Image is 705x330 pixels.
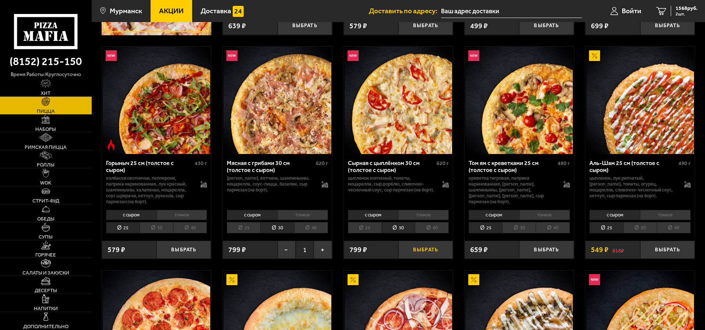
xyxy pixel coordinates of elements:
[106,175,193,205] p: колбаски Охотничьи, пепперони, паприка маринованная, лук красный, шампиньоны, халапеньо, моцарелл...
[676,6,698,11] span: 1568 руб.
[102,47,211,154] a: НовинкаОстрое блюдоГорыныч 25 см (толстое с сыром)
[37,109,55,114] span: Пицца
[103,47,210,154] img: Горыныч 25 см (толстое с сыром)
[640,241,695,259] button: Выбрать
[226,50,237,61] img: Новинка
[223,47,332,154] a: НовинкаМясная с грибами 30 см (толстое с сыром)
[369,7,441,14] span: Доставить по адресу:
[348,274,359,285] img: Акционный
[623,222,657,233] li: 30
[657,222,691,233] li: 40
[32,198,59,203] span: Стрит-фуд
[227,222,260,233] li: 25
[469,210,519,220] li: с сыром
[156,210,207,220] li: тонкое
[173,222,207,233] li: 40
[589,222,623,233] li: 25
[106,222,140,233] li: 25
[39,234,53,239] span: Супы
[437,160,449,166] span: 620 г
[612,246,624,254] s: 618 ₽
[591,22,609,30] span: 699 ₽
[22,270,69,275] span: Салаты и закуски
[106,50,117,61] img: Новинка
[586,47,694,154] img: Аль-Шам 25 см (толстое с сыром)
[37,162,54,167] span: Роллы
[558,160,570,166] span: 480 г
[441,4,582,18] input: Ваш адрес доставки
[622,7,641,14] span: Войти
[314,241,332,259] button: +
[589,159,677,173] div: Аль-Шам 25 см (толстое с сыром)
[348,159,435,173] div: Сырная с цыплёнком 30 см (толстое с сыром)
[278,17,332,35] button: Выбрать
[107,246,125,254] span: 579 ₽
[519,17,574,35] button: Выбрать
[640,210,691,220] li: тонкое
[398,17,453,35] button: Выбрать
[201,7,231,14] span: Доставка
[398,241,453,259] button: Выбрать
[228,246,246,254] span: 799 ₽
[140,222,173,233] li: 30
[110,7,142,14] span: Мурманск
[25,145,67,150] span: Римская пицца
[519,241,574,259] button: Выбрать
[296,241,314,259] span: 1
[226,274,237,285] img: Акционный
[470,246,488,254] span: 659 ₽
[106,139,117,150] img: Острое блюдо
[589,210,640,220] li: с сыром
[278,241,296,259] button: −
[398,210,449,220] li: тонкое
[227,175,314,193] p: [PERSON_NAME], ветчина, шампиньоны, моцарелла, соус-пицца, базилик, сыр пармезан (на борт).
[227,159,314,173] div: Мясная с грибами 30 см (толстое с сыром)
[348,222,381,233] li: 25
[640,17,695,35] button: Выбрать
[294,222,328,233] li: 40
[415,222,449,233] li: 40
[348,175,435,193] p: цыпленок копченый, томаты, моцарелла, сыр дорблю, сливочно-чесночный соус, сыр пармезан (на борт).
[519,210,570,220] li: тонкое
[502,222,536,233] li: 30
[348,50,359,61] img: Новинка
[156,241,211,259] button: Выбрать
[228,22,246,30] span: 639 ₽
[349,246,367,254] span: 799 ₽
[349,22,367,30] span: 579 ₽
[381,222,415,233] li: 30
[589,50,600,61] img: Акционный
[678,160,691,166] span: 490 г
[536,222,570,233] li: 40
[233,6,244,17] img: 15daf4d41897b9f0e9f617042186c801.svg
[589,274,600,285] img: Новинка
[469,175,556,205] p: креветка тигровая, паприка маринованная, [PERSON_NAME], шампиньоны, [PERSON_NAME], [PERSON_NAME],...
[465,47,574,154] a: НовинкаТом ям с креветками 25 см (толстое с сыром)
[106,159,193,173] div: Горыныч 25 см (толстое с сыром)
[344,47,453,154] a: НовинкаСырная с цыплёнком 30 см (толстое с сыром)
[35,127,56,132] span: Наборы
[591,246,609,254] span: 549 ₽
[260,222,294,233] li: 30
[470,22,488,30] span: 499 ₽
[345,47,452,154] img: Сырная с цыплёнком 30 см (толстое с сыром)
[465,47,573,154] img: Том ям с креветками 25 см (толстое с сыром)
[227,210,277,220] li: с сыром
[585,47,695,154] a: АкционныйАль-Шам 25 см (толстое с сыром)
[41,91,50,96] span: Хит
[37,216,54,221] span: Обеды
[35,252,56,257] span: Горячее
[469,159,556,173] div: Том ям с креветками 25 см (толстое с сыром)
[468,50,479,61] img: Новинка
[34,306,58,311] span: Напитки
[676,12,698,16] span: 2 шт.
[277,210,328,220] li: тонкое
[40,180,51,185] span: WOK
[468,274,479,285] img: Акционный
[106,210,156,220] li: с сыром
[23,324,68,329] span: Дополнительно
[35,288,57,293] span: Десерты
[195,160,207,166] span: 430 г
[223,47,331,154] img: Мясная с грибами 30 см (толстое с сыром)
[316,160,328,166] span: 620 г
